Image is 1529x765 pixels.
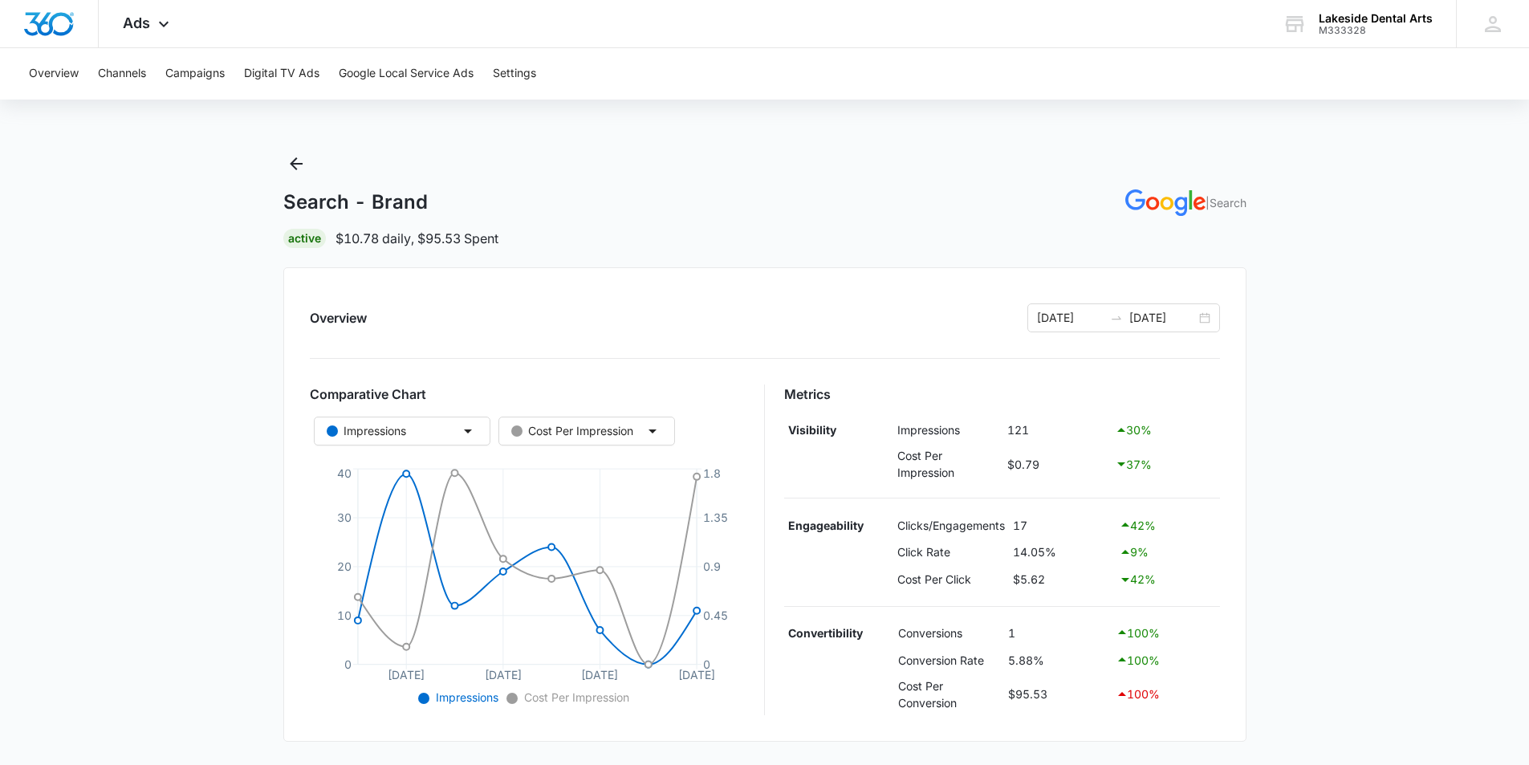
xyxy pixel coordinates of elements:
span: to [1110,311,1123,324]
input: Start date [1037,309,1104,327]
td: 5.88% [1004,646,1112,673]
div: 100 % [1116,685,1216,704]
h3: Metrics [784,385,1220,404]
h2: Overview [310,308,367,328]
tspan: 0 [703,657,710,671]
td: $0.79 [1003,443,1112,485]
strong: Visibility [788,423,836,437]
td: Impressions [893,417,1003,444]
button: Google Local Service Ads [339,48,474,100]
div: account name [1319,12,1433,25]
input: End date [1129,309,1196,327]
div: 100 % [1116,650,1216,669]
tspan: 1.35 [703,511,728,524]
td: Conversion Rate [894,646,1003,673]
button: Campaigns [165,48,225,100]
div: account id [1319,25,1433,36]
div: Impressions [327,422,406,440]
div: Active [283,229,326,248]
span: Impressions [433,690,498,704]
span: Ads [123,14,150,31]
tspan: 40 [336,466,351,479]
button: Overview [29,48,79,100]
td: Click Rate [893,539,1009,566]
tspan: 0.9 [703,560,721,573]
button: Cost Per Impression [498,417,675,446]
span: Cost Per Impression [521,690,629,704]
h1: Search - Brand [283,190,428,214]
button: Digital TV Ads [244,48,319,100]
span: swap-right [1110,311,1123,324]
td: Conversions [894,620,1003,647]
strong: Convertibility [788,626,863,640]
div: 30 % [1115,421,1215,440]
td: $5.62 [1009,566,1115,593]
td: Cost Per Click [893,566,1009,593]
tspan: 1.8 [703,466,721,479]
strong: Engageability [788,519,864,532]
div: 37 % [1115,454,1215,474]
tspan: 0 [344,657,351,671]
td: $95.53 [1004,673,1112,715]
button: Impressions [314,417,490,446]
button: Settings [493,48,536,100]
tspan: 20 [336,560,351,573]
td: 14.05% [1009,539,1115,566]
tspan: [DATE] [678,667,715,681]
td: Clicks/Engagements [893,511,1009,539]
div: 42 % [1119,570,1216,589]
tspan: 30 [336,511,351,524]
img: GOOGLE_ADS [1125,189,1206,216]
td: 17 [1009,511,1115,539]
div: 100 % [1116,623,1216,642]
button: Channels [98,48,146,100]
div: 42 % [1119,515,1216,535]
td: 1 [1004,620,1112,647]
td: Cost Per Conversion [894,673,1003,715]
tspan: 0.45 [703,608,728,622]
tspan: [DATE] [388,667,425,681]
td: Cost Per Impression [893,443,1003,485]
tspan: [DATE] [581,667,618,681]
tspan: 10 [336,608,351,622]
p: | Search [1206,194,1246,211]
tspan: [DATE] [485,667,522,681]
p: $10.78 daily , $95.53 Spent [335,229,498,248]
div: Cost Per Impression [511,422,633,440]
h3: Comparative Chart [310,385,746,404]
td: 121 [1003,417,1112,444]
div: 9 % [1119,543,1216,562]
button: Back [283,151,309,177]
